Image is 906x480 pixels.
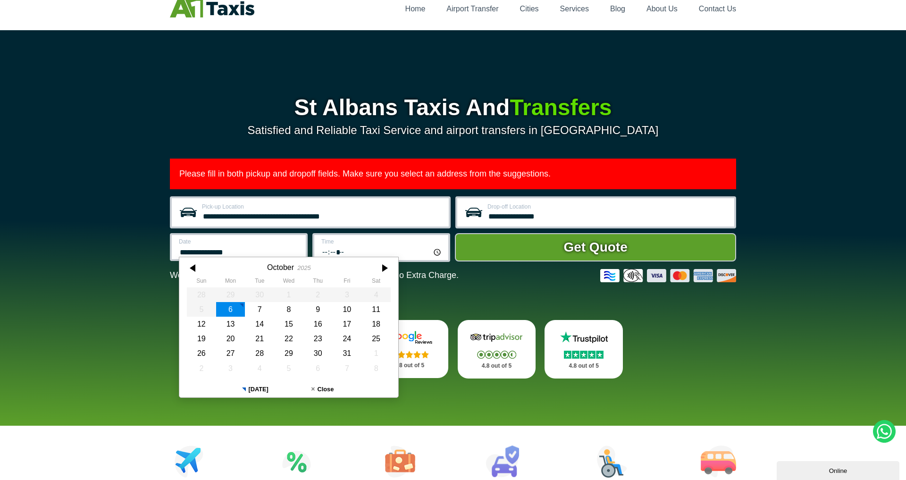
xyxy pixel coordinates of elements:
[597,446,627,478] img: Wheelchair
[303,346,333,361] div: 30 October 2025
[303,317,333,331] div: 16 October 2025
[458,320,536,379] a: Tripadvisor Stars 4.8 out of 5
[175,446,203,478] img: Airport Transfers
[381,360,438,371] p: 4.8 out of 5
[545,320,623,379] a: Trustpilot Stars 4.8 out of 5
[187,302,216,317] div: 05 October 2025
[245,287,274,302] div: 30 September 2025
[289,381,356,397] button: Close
[303,302,333,317] div: 09 October 2025
[187,346,216,361] div: 26 October 2025
[274,302,303,317] div: 08 October 2025
[245,346,274,361] div: 28 October 2025
[600,269,736,282] img: Credit And Debit Cards
[221,381,289,397] button: [DATE]
[170,124,736,137] p: Satisfied and Reliable Taxi Service and airport transfers in [GEOGRAPHIC_DATA]
[170,96,736,119] h1: St Albans Taxis And
[333,317,362,331] div: 17 October 2025
[216,346,245,361] div: 27 October 2025
[520,5,539,13] a: Cities
[361,278,391,287] th: Saturday
[245,317,274,331] div: 14 October 2025
[333,361,362,376] div: 07 November 2025
[333,346,362,361] div: 31 October 2025
[361,361,391,376] div: 08 November 2025
[564,351,604,359] img: Stars
[282,446,311,478] img: Attractions
[297,264,310,271] div: 2025
[361,317,391,331] div: 18 October 2025
[385,446,415,478] img: Tours
[245,361,274,376] div: 04 November 2025
[170,270,459,280] p: We Now Accept Card & Contactless Payment In
[701,446,736,478] img: Minibus
[245,302,274,317] div: 07 October 2025
[187,278,216,287] th: Sunday
[216,302,245,317] div: 06 October 2025
[274,361,303,376] div: 05 November 2025
[245,278,274,287] th: Tuesday
[274,278,303,287] th: Wednesday
[390,351,429,358] img: Stars
[187,361,216,376] div: 02 November 2025
[646,5,678,13] a: About Us
[510,95,612,120] span: Transfers
[202,204,443,210] label: Pick-up Location
[405,5,426,13] a: Home
[274,287,303,302] div: 01 October 2025
[274,317,303,331] div: 15 October 2025
[170,159,736,189] p: Please fill in both pickup and dropoff fields. Make sure you select an address from the suggestions.
[487,204,729,210] label: Drop-off Location
[361,302,391,317] div: 11 October 2025
[455,233,736,261] button: Get Quote
[560,5,589,13] a: Services
[333,278,362,287] th: Friday
[486,446,519,478] img: Car Rental
[361,346,391,361] div: 01 November 2025
[187,331,216,346] div: 19 October 2025
[699,5,736,13] a: Contact Us
[216,331,245,346] div: 20 October 2025
[333,287,362,302] div: 03 October 2025
[179,239,300,244] label: Date
[555,360,612,372] p: 4.8 out of 5
[468,330,525,345] img: Tripadvisor
[555,330,612,345] img: Trustpilot
[274,346,303,361] div: 29 October 2025
[303,278,333,287] th: Thursday
[333,302,362,317] div: 10 October 2025
[361,331,391,346] div: 25 October 2025
[477,351,516,359] img: Stars
[303,331,333,346] div: 23 October 2025
[610,5,625,13] a: Blog
[274,331,303,346] div: 22 October 2025
[446,5,498,13] a: Airport Transfer
[333,331,362,346] div: 24 October 2025
[267,263,294,272] div: October
[351,270,459,280] span: The Car at No Extra Charge.
[216,361,245,376] div: 03 November 2025
[321,239,443,244] label: Time
[303,287,333,302] div: 02 October 2025
[216,278,245,287] th: Monday
[187,287,216,302] div: 28 September 2025
[361,287,391,302] div: 04 October 2025
[381,330,438,345] img: Google
[216,287,245,302] div: 29 September 2025
[245,331,274,346] div: 21 October 2025
[370,320,449,378] a: Google Stars 4.8 out of 5
[303,361,333,376] div: 06 November 2025
[777,459,901,480] iframe: chat widget
[468,360,526,372] p: 4.8 out of 5
[216,317,245,331] div: 13 October 2025
[187,317,216,331] div: 12 October 2025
